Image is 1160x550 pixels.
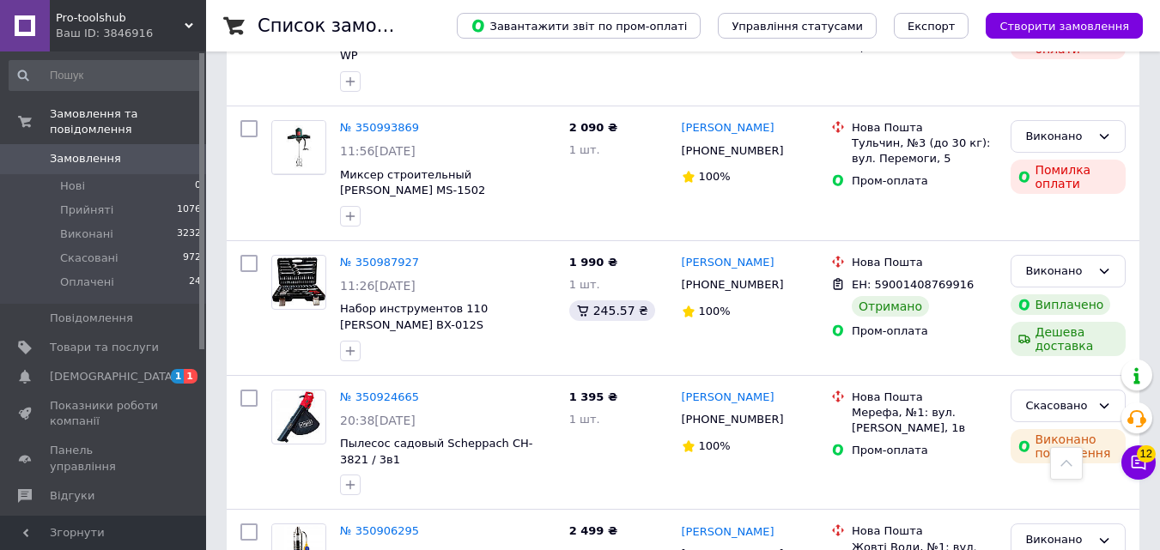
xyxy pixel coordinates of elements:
[184,369,197,384] span: 1
[986,13,1143,39] button: Створити замовлення
[852,173,997,189] div: Пром-оплата
[1011,160,1126,194] div: Помилка оплати
[718,13,877,39] button: Управління статусами
[699,439,731,452] span: 100%
[50,106,206,137] span: Замовлення та повідомлення
[177,227,201,242] span: 3232
[50,443,159,474] span: Панель управління
[272,257,325,305] img: Фото товару
[340,437,532,466] a: Пылесос садовый Scheppach CH-3821 / 3в1
[852,523,997,539] div: Нова Пошта
[1137,445,1156,462] span: 12
[50,488,94,504] span: Відгуки
[852,136,997,166] div: Тульчин, №3 (до 30 кг): вул. Перемоги, 5
[1025,531,1090,549] div: Виконано
[60,251,118,266] span: Скасовані
[50,311,133,326] span: Повідомлення
[682,390,774,406] a: [PERSON_NAME]
[60,227,113,242] span: Виконані
[340,168,485,197] a: Миксер строительный [PERSON_NAME] MS-1502
[60,202,113,218] span: Прийняті
[340,279,416,293] span: 11:26[DATE]
[682,524,774,541] a: [PERSON_NAME]
[1011,294,1110,315] div: Виплачено
[171,369,185,384] span: 1
[50,151,121,166] span: Замовлення
[852,255,997,270] div: Нова Пошта
[60,178,85,194] span: Нові
[569,256,617,269] span: 1 990 ₴
[340,414,416,427] span: 20:38[DATE]
[852,405,997,436] div: Мерефа, №1: вул. [PERSON_NAME], 1в
[271,255,326,310] a: Фото товару
[1025,263,1090,281] div: Виконано
[50,398,159,429] span: Показники роботи компанії
[569,278,600,291] span: 1 шт.
[56,26,206,41] div: Ваш ID: 3846916
[177,202,201,218] span: 1076
[189,275,201,290] span: 24
[457,13,701,39] button: Завантажити звіт по пром-оплаті
[852,390,997,405] div: Нова Пошта
[56,10,185,26] span: Pro-toolshub
[678,274,787,296] div: [PHONE_NUMBER]
[271,390,326,444] a: Фото товару
[569,300,655,321] div: 245.57 ₴
[340,390,419,403] a: № 350924665
[340,524,419,537] a: № 350906295
[471,18,687,33] span: Завантажити звіт по пром-оплаті
[699,170,731,183] span: 100%
[678,408,787,431] div: [PHONE_NUMBER]
[999,20,1129,33] span: Створити замовлення
[340,256,419,269] a: № 350987927
[183,251,201,266] span: 972
[852,278,974,291] span: ЕН: 59001408769916
[569,413,600,426] span: 1 шт.
[1011,429,1126,463] div: Виконано повернення
[1011,322,1126,356] div: Дешева доставка
[60,275,114,290] span: Оплачені
[1025,128,1090,146] div: Виконано
[732,20,863,33] span: Управління статусами
[195,178,201,194] span: 0
[271,120,326,175] a: Фото товару
[569,121,617,134] span: 2 090 ₴
[50,340,159,355] span: Товари та послуги
[258,15,432,36] h1: Список замовлень
[852,120,997,136] div: Нова Пошта
[340,144,416,158] span: 11:56[DATE]
[340,121,419,134] a: № 350993869
[908,20,956,33] span: Експорт
[340,302,488,331] a: Набор инструментов 110 [PERSON_NAME] BX-012S
[569,390,617,403] span: 1 395 ₴
[682,120,774,136] a: [PERSON_NAME]
[569,143,600,156] span: 1 шт.
[699,305,731,317] span: 100%
[50,369,177,384] span: [DEMOGRAPHIC_DATA]
[1025,397,1090,415] div: Скасовано
[852,323,997,339] div: Пром-оплата
[852,443,997,458] div: Пром-оплата
[273,121,325,174] img: Фото товару
[852,296,929,317] div: Отримано
[9,60,203,91] input: Пошук
[678,140,787,162] div: [PHONE_NUMBER]
[569,524,617,537] span: 2 499 ₴
[682,255,774,271] a: [PERSON_NAME]
[1121,445,1156,480] button: Чат з покупцем12
[894,13,969,39] button: Експорт
[276,390,321,444] img: Фото товару
[969,19,1143,32] a: Створити замовлення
